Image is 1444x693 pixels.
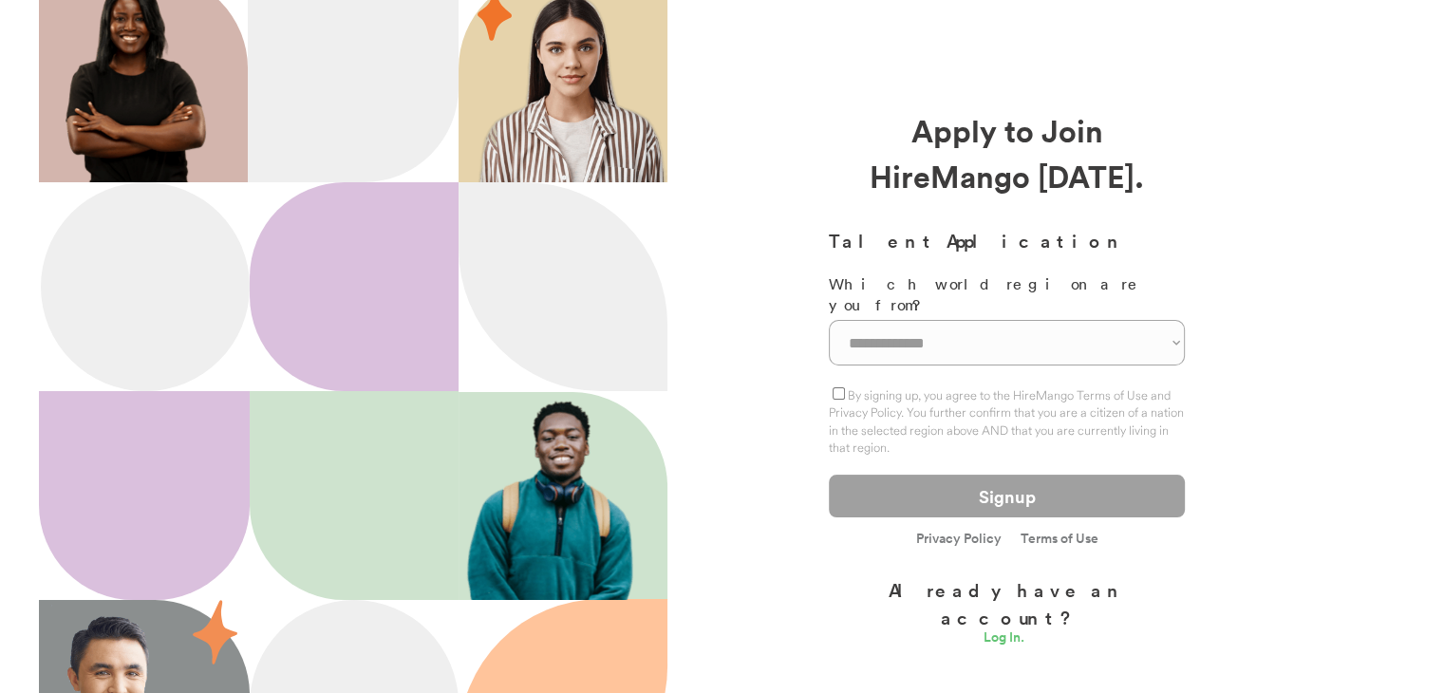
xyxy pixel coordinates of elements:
div: Which world region are you from? [829,273,1185,316]
a: Privacy Policy [916,532,1002,548]
div: Apply to Join HireMango [DATE]. [829,107,1185,198]
button: Signup [829,475,1185,517]
img: 55 [193,600,237,665]
a: Terms of Use [1021,532,1098,545]
a: Log In. [984,630,1031,649]
img: Ellipse%2012 [41,182,250,391]
h3: Talent Application [829,227,1185,254]
label: By signing up, you agree to the HireMango Terms of Use and Privacy Policy. You further confirm th... [829,387,1184,455]
img: 202x218.png [459,393,651,600]
div: Already have an account? [829,576,1185,630]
